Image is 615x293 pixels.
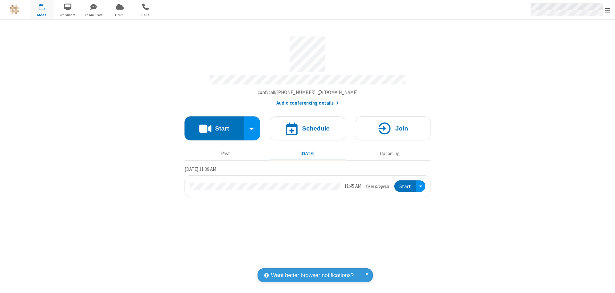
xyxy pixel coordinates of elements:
[184,32,430,107] section: Account details
[184,116,244,140] button: Start
[344,183,361,190] div: 11:45 AM
[302,125,330,131] h4: Schedule
[108,12,132,18] span: Drive
[271,271,354,280] span: Want better browser notifications?
[56,12,80,18] span: Webinars
[416,180,425,192] div: Open menu
[270,116,345,140] button: Schedule
[43,4,47,8] div: 1
[10,5,19,14] img: QA Selenium DO NOT DELETE OR CHANGE
[244,116,260,140] div: Start conference options
[134,12,158,18] span: Calls
[276,99,339,107] button: Audio conferencing details
[215,125,229,131] h4: Start
[366,183,389,189] em: in progress
[269,147,346,160] button: [DATE]
[187,147,264,160] button: Past
[258,89,358,96] button: Copy my meeting room linkCopy my meeting room link
[394,180,416,192] button: Start
[599,276,610,289] iframe: Chat
[258,89,358,95] span: Copy my meeting room link
[30,12,54,18] span: Meet
[184,166,216,172] span: [DATE] 11:39 AM
[351,147,428,160] button: Upcoming
[184,165,430,197] section: Today's Meetings
[395,125,408,131] h4: Join
[82,12,106,18] span: Team Chat
[355,116,430,140] button: Join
